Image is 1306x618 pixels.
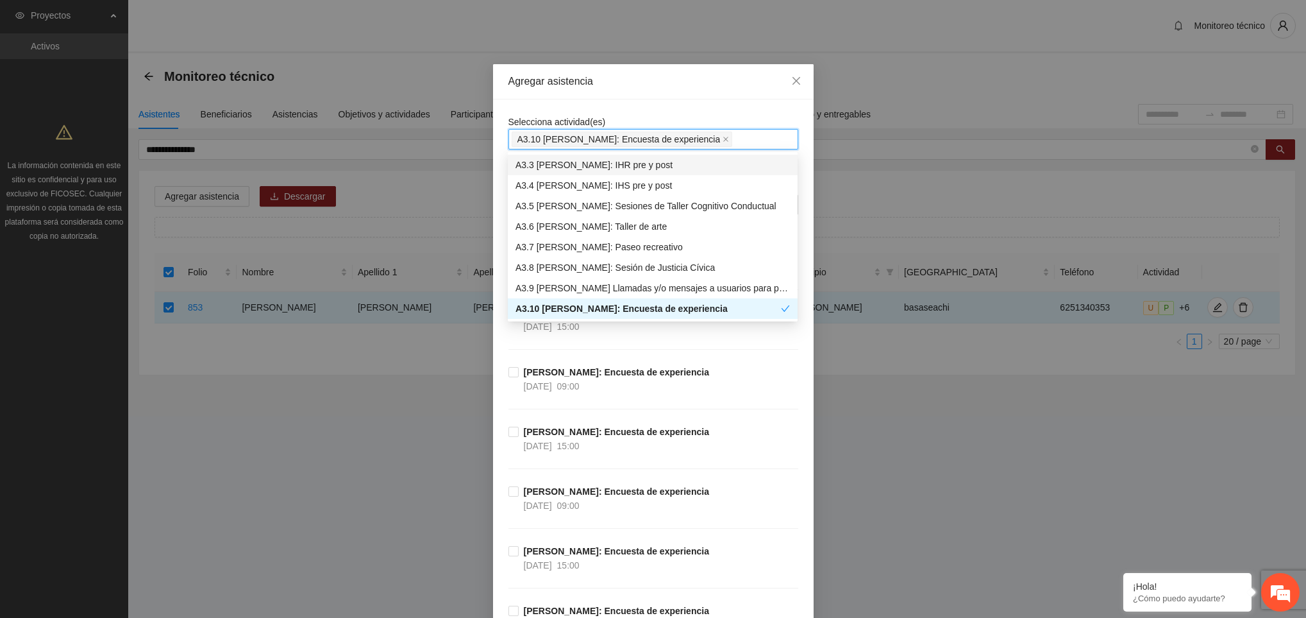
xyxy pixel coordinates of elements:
div: A3.5 [PERSON_NAME]: Sesiones de Taller Cognitivo Conductual [515,199,790,213]
div: A3.6 [PERSON_NAME]: Taller de arte [515,219,790,234]
div: A3.3 Cuauhtémoc: IHR pre y post [508,155,798,175]
div: A3.9 Cuauhtémoc Llamadas y/o mensajes a usuarios para programación, seguimiento y canalización. [508,278,798,298]
span: [DATE] [524,381,552,391]
span: close [791,76,801,86]
div: A3.8 Cuauhtémoc: Sesión de Justicia Cívica [508,257,798,278]
div: A3.9 [PERSON_NAME] Llamadas y/o mensajes a usuarios para programación, seguimiento y canalización. [515,281,790,295]
span: A3.10 [PERSON_NAME]: Encuesta de experiencia [517,132,721,146]
strong: [PERSON_NAME]: Encuesta de experiencia [524,606,709,616]
span: Estamos en línea. [74,171,177,301]
div: A3.6 Cuauhtémoc: Taller de arte [508,216,798,237]
div: A3.3 [PERSON_NAME]: IHR pre y post [515,158,790,172]
div: A3.10 Cuauhtémoc: Encuesta de experiencia [508,298,798,319]
div: A3.4 Cuauhtémoc: IHS pre y post [508,175,798,196]
div: ¡Hola! [1133,581,1242,592]
span: 15:00 [557,560,580,571]
p: ¿Cómo puedo ayudarte? [1133,594,1242,603]
div: A3.8 [PERSON_NAME]: Sesión de Justicia Cívica [515,261,790,275]
span: [DATE] [524,441,552,451]
div: Chatee con nosotros ahora [67,65,215,82]
span: 09:00 [557,381,580,391]
strong: [PERSON_NAME]: Encuesta de experiencia [524,427,709,437]
strong: [PERSON_NAME]: Encuesta de experiencia [524,546,709,556]
strong: [PERSON_NAME]: Encuesta de experiencia [524,486,709,497]
span: [DATE] [524,322,552,332]
span: 09:00 [557,501,580,511]
div: A3.10 [PERSON_NAME]: Encuesta de experiencia [515,302,781,316]
div: A3.4 [PERSON_NAME]: IHS pre y post [515,178,790,193]
div: Minimizar ventana de chat en vivo [210,6,241,37]
textarea: Escriba su mensaje y pulse “Intro” [6,350,244,395]
span: [DATE] [524,560,552,571]
span: A3.10 Cuauhtémoc: Encuesta de experiencia [512,132,733,147]
button: Close [779,64,814,99]
span: check [781,304,790,313]
strong: [PERSON_NAME]: Encuesta de experiencia [524,367,709,377]
div: Agregar asistencia [508,74,798,89]
span: close [723,136,729,142]
span: Selecciona actividad(es) [508,117,606,127]
div: A3.7 Cuauhtémoc: Paseo recreativo [508,237,798,257]
div: A3.5 Cuauhtémoc: Sesiones de Taller Cognitivo Conductual [508,196,798,216]
span: 15:00 [557,441,580,451]
span: 15:00 [557,322,580,332]
span: [DATE] [524,501,552,511]
div: A3.7 [PERSON_NAME]: Paseo recreativo [515,240,790,254]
